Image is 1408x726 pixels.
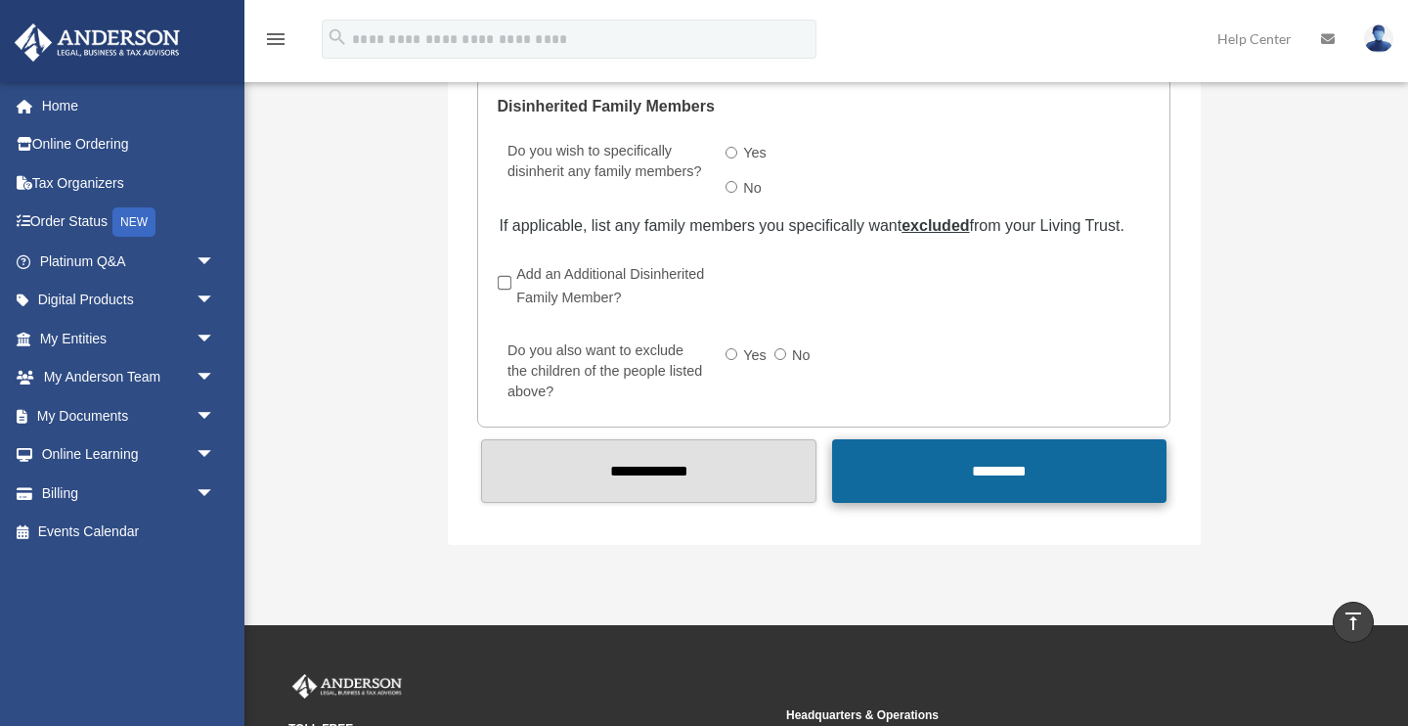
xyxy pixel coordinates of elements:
label: Yes [737,340,774,372]
div: If applicable, list any family members you specifically want from your Living Trust. [499,212,1148,240]
a: Tax Organizers [14,163,244,203]
a: menu [264,34,287,51]
a: Events Calendar [14,513,244,552]
span: arrow_drop_down [196,474,235,514]
a: Online Learningarrow_drop_down [14,435,244,475]
span: arrow_drop_down [196,435,235,476]
span: arrow_drop_down [196,358,235,398]
small: Headquarters & Operations [786,705,1270,726]
a: My Entitiesarrow_drop_down [14,319,244,358]
img: Anderson Advisors Platinum Portal [9,23,186,62]
span: arrow_drop_down [196,319,235,359]
i: vertical_align_top [1342,610,1365,633]
i: search [327,26,348,48]
img: User Pic [1364,24,1393,53]
label: Do you also want to exclude the children of the people listed above? [499,338,710,406]
label: No [737,173,770,204]
label: Yes [737,138,774,169]
span: arrow_drop_down [196,396,235,436]
a: My Anderson Teamarrow_drop_down [14,358,244,397]
div: NEW [112,207,155,237]
a: Online Ordering [14,125,244,164]
span: arrow_drop_down [196,242,235,282]
label: No [786,340,818,372]
a: Digital Productsarrow_drop_down [14,281,244,320]
a: Platinum Q&Aarrow_drop_down [14,242,244,281]
a: My Documentsarrow_drop_down [14,396,244,435]
span: arrow_drop_down [196,281,235,321]
label: Add an Additional Disinherited Family Member? [510,259,722,314]
a: Home [14,86,244,125]
img: Anderson Advisors Platinum Portal [288,674,406,700]
a: vertical_align_top [1333,602,1374,643]
a: Order StatusNEW [14,203,244,243]
i: menu [264,27,287,51]
legend: Disinherited Family Members [497,77,1150,136]
a: Billingarrow_drop_down [14,474,244,513]
label: Do you wish to specifically disinherit any family members? [499,138,710,207]
u: excluded [902,217,969,234]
